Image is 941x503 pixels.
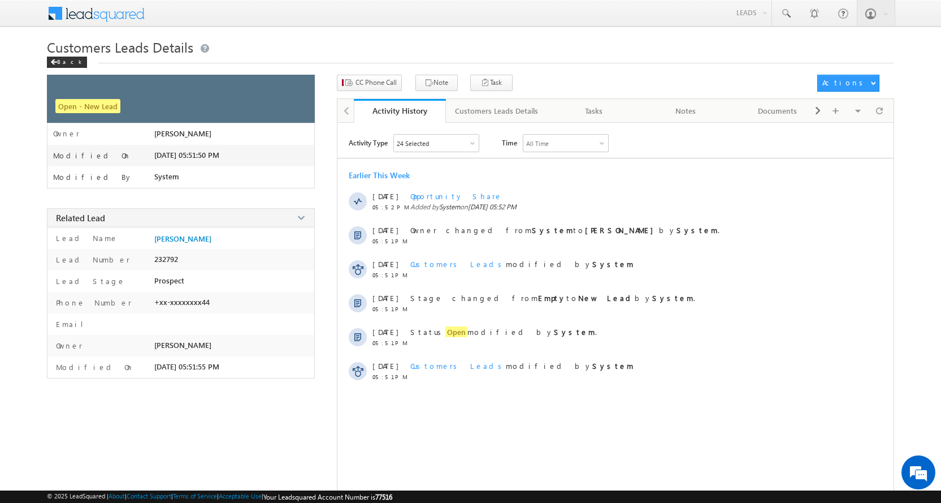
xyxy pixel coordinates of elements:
span: 05:51 PM [372,272,406,278]
span: +xx-xxxxxxxx44 [154,298,210,307]
strong: New Lead [578,293,635,303]
span: 05:51 PM [372,306,406,312]
label: Modified By [53,173,133,182]
label: Email [53,319,92,329]
span: modified by [410,361,634,371]
div: Documents [741,104,814,118]
label: Lead Name [53,233,118,243]
span: Owner changed from to by . [410,225,719,235]
span: Opportunity Share [410,191,502,201]
label: Phone Number [53,298,132,307]
strong: System [532,225,573,235]
div: Tasks [557,104,630,118]
a: Tasks [548,99,640,123]
strong: Empty [538,293,566,303]
button: Note [415,75,458,91]
button: CC Phone Call [337,75,402,91]
label: Lead Number [53,255,130,264]
span: [DATE] [372,361,398,371]
button: Actions [817,75,879,92]
span: 05:51 PM [372,373,406,380]
div: 24 Selected [397,140,429,147]
strong: System [554,327,595,337]
label: Owner [53,129,80,138]
strong: [PERSON_NAME] [585,225,659,235]
label: Lead Stage [53,276,125,286]
span: [DATE] [372,191,398,201]
span: © 2025 LeadSquared | | | | | [47,492,392,501]
span: Customers Leads [410,259,506,269]
div: Notes [649,104,722,118]
span: System [439,203,460,211]
span: Open [445,326,467,337]
span: 05:52 PM [372,204,406,210]
strong: System [652,293,693,303]
a: Notes [640,99,732,123]
span: 05:51 PM [372,238,406,244]
span: 77516 [375,493,392,501]
div: Activity History [362,105,437,116]
span: [PERSON_NAME] [154,341,211,350]
div: Back [47,57,87,68]
div: Owner Changed,Status Changed,Stage Changed,Source Changed,Notes & 19 more.. [394,135,479,152]
label: Modified On [53,151,131,160]
a: [PERSON_NAME] [154,234,211,243]
strong: System [677,225,718,235]
span: 05:51 PM [372,339,406,346]
span: System [154,172,179,181]
span: Prospect [154,276,184,285]
div: Earlier This Week [349,170,410,180]
div: All Time [526,140,549,147]
span: Related Lead [56,212,105,223]
span: 232792 [154,255,178,264]
span: CC Phone Call [355,78,397,88]
label: Owner [53,341,83,350]
span: Activity Type [349,134,388,151]
span: [DATE] 05:51:50 PM [154,151,219,160]
span: [DATE] 05:51:55 PM [154,362,219,371]
span: Customers Leads [410,361,506,371]
span: Your Leadsquared Account Number is [263,493,392,501]
span: [DATE] 05:52 PM [468,203,517,211]
div: Customers Leads Details [455,104,538,118]
span: Customers Leads Details [47,38,193,56]
a: Activity History [354,99,446,123]
span: [DATE] [372,259,398,269]
label: Modified On [53,362,134,372]
span: Stage changed from to by . [410,293,695,303]
a: Terms of Service [173,492,217,500]
a: About [109,492,125,500]
strong: System [592,361,634,371]
span: [PERSON_NAME] [154,129,211,138]
button: Task [470,75,513,91]
a: Acceptable Use [219,492,262,500]
div: Actions [822,78,867,88]
span: [DATE] [372,327,398,337]
span: Open - New Lead [55,99,120,113]
span: [DATE] [372,293,398,303]
span: [DATE] [372,225,398,235]
span: Added by on [410,203,846,211]
strong: System [592,259,634,269]
span: Time [502,134,517,151]
span: modified by [410,259,634,269]
a: Customers Leads Details [446,99,548,123]
a: Contact Support [127,492,171,500]
span: Status modified by . [410,326,597,337]
a: Documents [732,99,824,123]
